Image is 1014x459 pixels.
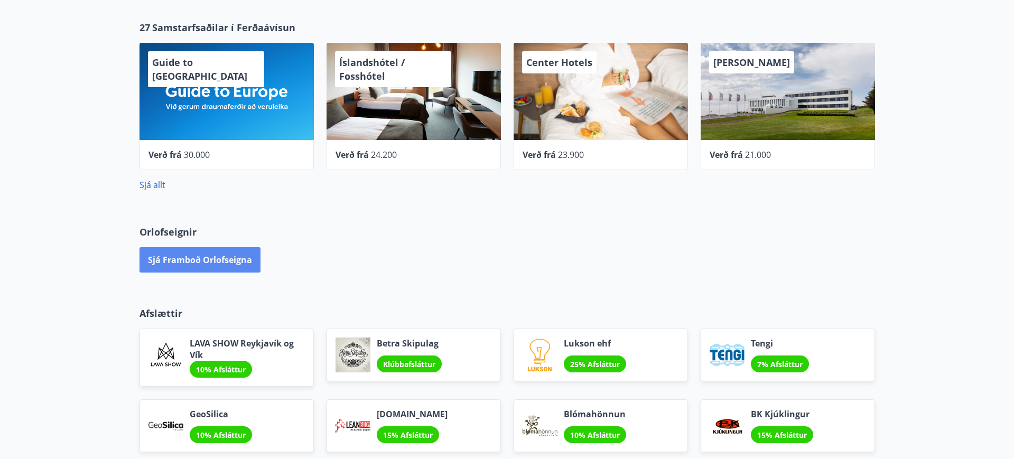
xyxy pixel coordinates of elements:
span: GeoSilica [190,408,252,420]
span: 27 [139,21,150,34]
span: Orlofseignir [139,225,197,239]
span: Klúbbafsláttur [383,359,435,369]
span: Center Hotels [526,56,592,69]
span: 7% Afsláttur [757,359,803,369]
span: Verð frá [710,149,743,161]
span: Guide to [GEOGRAPHIC_DATA] [152,56,247,82]
span: 24.200 [371,149,397,161]
span: LAVA SHOW Reykjavík og Vík [190,338,305,361]
span: Íslandshótel / Fosshótel [339,56,405,82]
span: 21.000 [745,149,771,161]
span: 10% Afsláttur [196,364,246,374]
span: Verð frá [523,149,556,161]
span: Verð frá [148,149,182,161]
span: Blómahönnun [564,408,626,420]
span: [DOMAIN_NAME] [377,408,448,420]
a: Sjá allt [139,179,165,191]
span: 15% Afsláttur [757,430,807,440]
span: BK Kjúklingur [751,408,813,420]
span: [PERSON_NAME] [713,56,790,69]
button: Sjá framboð orlofseigna [139,247,261,273]
span: Samstarfsaðilar í Ferðaávísun [152,21,295,34]
p: Afslættir [139,306,875,320]
span: 25% Afsláttur [570,359,620,369]
span: 23.900 [558,149,584,161]
span: 15% Afsláttur [383,430,433,440]
span: Verð frá [336,149,369,161]
span: 10% Afsláttur [570,430,620,440]
span: Tengi [751,338,809,349]
span: 30.000 [184,149,210,161]
span: Lukson ehf [564,338,626,349]
span: Betra Skipulag [377,338,442,349]
span: 10% Afsláttur [196,430,246,440]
